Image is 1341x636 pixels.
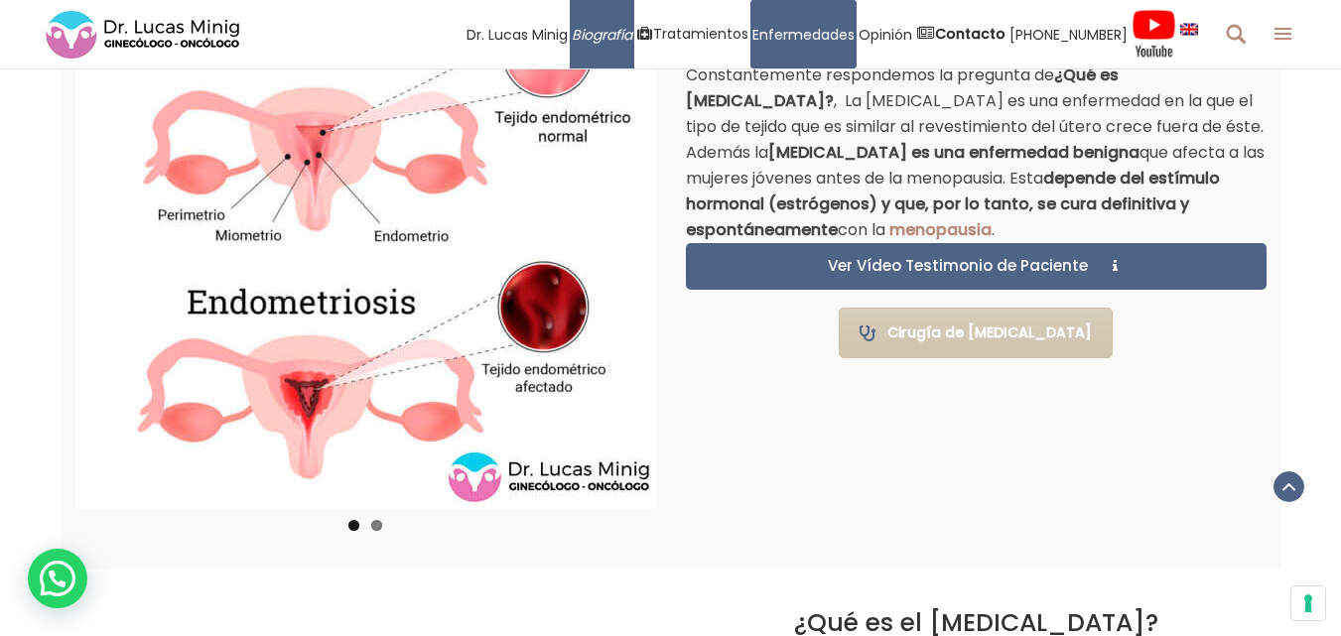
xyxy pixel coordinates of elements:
span: Opinión [859,23,912,46]
img: Videos Youtube Ginecología [1132,9,1176,59]
a: Ver Vídeo Testimonio de Paciente [686,243,1267,290]
button: Sus preferencias de consentimiento para tecnologías de seguimiento [1291,586,1325,620]
span: [PHONE_NUMBER] [1009,23,1128,46]
strong: depende del estímulo hormonal (estrógenos) y que, por lo tanto, se cura definitiva y espontáneamente [686,167,1220,241]
span: Enfermedades [752,23,855,46]
img: language english [1180,23,1198,35]
strong: [MEDICAL_DATA] es una enfermedad benigna [768,141,1140,164]
a: 2 [371,520,382,531]
span: Tratamientos [653,23,748,46]
a: 1 [348,520,359,531]
span: Dr. Lucas Minig [467,23,568,46]
span: Ver Vídeo Testimonio de Paciente [818,258,1092,273]
strong: Contacto [935,24,1006,44]
a: menopausia [889,218,992,241]
a: Cirugía de [MEDICAL_DATA] [839,308,1113,358]
span: Biografía [572,23,632,46]
div: WhatsApp contact [28,549,87,608]
p: Constantemente respondemos la pregunta de , La [MEDICAL_DATA] es una enfermedad en la que el tipo... [686,63,1267,243]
